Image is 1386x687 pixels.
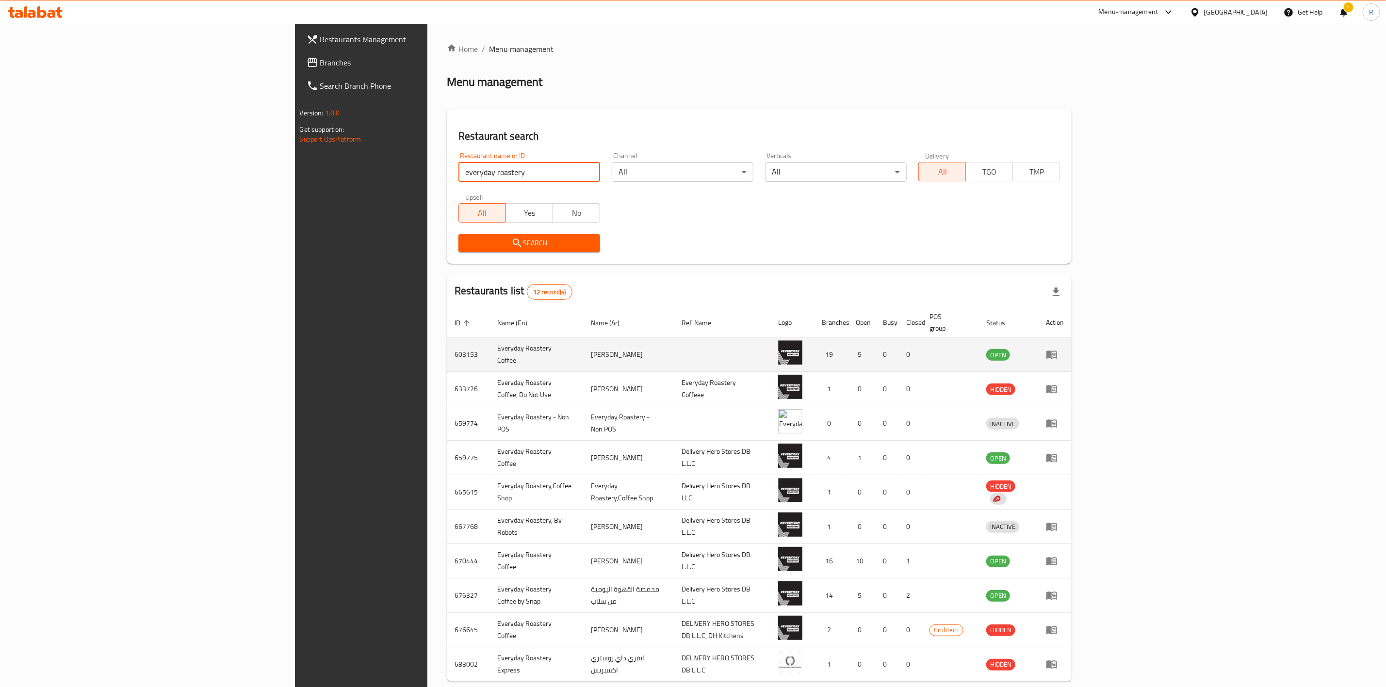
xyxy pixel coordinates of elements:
div: HIDDEN [986,480,1015,492]
td: Everyday Roastery Coffee, Do Not Use [489,372,583,406]
td: Everyday Roastery Coffee by Snap [489,578,583,613]
td: [PERSON_NAME] [583,613,674,647]
th: Closed [898,308,922,337]
div: Menu [1046,658,1064,670]
span: Search [466,237,592,249]
td: 0 [848,647,875,682]
td: 0 [898,372,922,406]
span: OPEN [986,453,1010,464]
div: Menu [1046,383,1064,395]
td: 0 [848,406,875,441]
th: Logo [770,308,814,337]
label: Upsell [465,193,483,200]
td: 0 [848,510,875,544]
td: 1 [814,647,848,682]
td: 0 [898,510,922,544]
span: Branches [320,57,519,68]
img: Everyday Roastery Coffee [778,547,802,571]
span: POS group [929,311,967,334]
td: Everyday Roastery - Non POS [489,406,583,441]
td: Delivery Hero Stores DB LLC [674,475,770,510]
label: Delivery [925,152,949,159]
div: Menu [1046,590,1064,601]
a: Search Branch Phone [299,74,526,97]
span: Ref. Name [682,317,724,329]
span: TGO [970,165,1009,179]
div: Menu [1046,624,1064,636]
img: Everyday Roastery,Coffee Shop [778,478,802,502]
div: Indicates that the vendor menu management has been moved to DH Catalog service [990,493,1007,505]
td: 0 [848,475,875,510]
td: Everyday Roastery Coffee [489,337,583,372]
div: Menu [1046,555,1064,567]
td: [PERSON_NAME] [583,372,674,406]
td: [PERSON_NAME] [583,510,674,544]
td: Everyday Roastery,Coffee Shop [489,475,583,510]
td: 0 [875,475,898,510]
td: [PERSON_NAME] [583,544,674,578]
span: Yes [510,206,549,220]
td: Delivery Hero Stores DB L.L.C [674,510,770,544]
span: All [463,206,502,220]
img: Everyday Roastery - Non POS [778,409,802,433]
span: Version: [300,107,324,119]
td: 0 [814,406,848,441]
td: 0 [875,544,898,578]
td: 10 [848,544,875,578]
td: 0 [875,441,898,475]
td: Everyday Roastery Coffee [489,544,583,578]
span: No [557,206,596,220]
span: HIDDEN [986,659,1015,670]
td: [PERSON_NAME] [583,337,674,372]
td: Delivery Hero Stores DB L.L.C [674,578,770,613]
button: TGO [965,162,1013,181]
button: No [553,203,600,223]
td: 14 [814,578,848,613]
div: Menu [1046,452,1064,463]
td: Everyday Roastery, By Robots [489,510,583,544]
div: Menu [1046,417,1064,429]
th: Open [848,308,875,337]
td: [PERSON_NAME] [583,441,674,475]
button: All [458,203,506,223]
span: GrubTech [930,624,963,636]
button: All [918,162,966,181]
div: HIDDEN [986,383,1015,395]
td: 0 [848,613,875,647]
td: 5 [848,578,875,613]
td: Everyday Roastery Coffeee [674,372,770,406]
span: Restaurants Management [320,33,519,45]
img: Everyday Roastery Express [778,650,802,674]
span: ID [455,317,473,329]
nav: breadcrumb [447,43,1072,55]
td: 0 [898,613,922,647]
td: Everyday Roastery - Non POS [583,406,674,441]
td: Everyday Roastery Coffee [489,441,583,475]
td: Everyday Roastery,Coffee Shop [583,475,674,510]
td: Delivery Hero Stores DB L.L.C [674,441,770,475]
h2: Restaurant search [458,129,1060,144]
td: ايفري داي روستري اكسبريس [583,647,674,682]
span: OPEN [986,590,1010,601]
input: Search for restaurant name or ID.. [458,162,600,182]
div: HIDDEN [986,659,1015,671]
a: Branches [299,51,526,74]
img: delivery hero logo [992,495,1001,503]
img: Everyday Roastery Coffee, Do Not Use [778,375,802,399]
div: All [612,162,753,182]
span: Search Branch Phone [320,80,519,92]
button: Yes [505,203,553,223]
td: DELIVERY HERO STORES DB L.L.C [674,647,770,682]
td: 1 [848,441,875,475]
td: 0 [898,337,922,372]
div: Menu-management [1099,6,1158,18]
img: Everyday Roastery Coffee [778,340,802,365]
td: 0 [898,475,922,510]
div: OPEN [986,556,1010,567]
div: Total records count [527,284,572,300]
button: TMP [1012,162,1060,181]
td: 0 [875,613,898,647]
td: 1 [898,544,922,578]
span: Name (Ar) [591,317,632,329]
span: 12 record(s) [527,288,572,297]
